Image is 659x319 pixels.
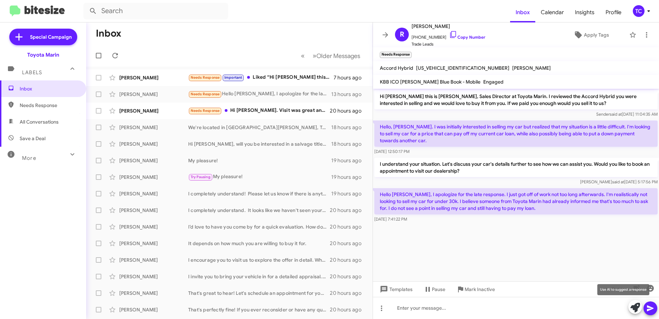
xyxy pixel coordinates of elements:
div: My pleasure! [188,173,331,181]
div: 7 hours ago [334,74,367,81]
span: said at [610,112,622,117]
div: [PERSON_NAME] [119,107,188,114]
div: 18 hours ago [331,124,367,131]
span: said at [612,179,624,184]
div: I completely understand! Please let us know if there is anything we can do for you! [188,190,331,197]
div: [PERSON_NAME] [119,190,188,197]
button: Templates [373,283,418,296]
button: Mark Inactive [451,283,500,296]
div: 20 hours ago [330,223,367,230]
div: We're located in [GEOGRAPHIC_DATA][PERSON_NAME], Toyota Marin. I just sent you a link to our onli... [188,124,331,131]
div: [PERSON_NAME] [119,290,188,297]
div: I completely understand. It looks like we haven't seen your vehicle in person but $31k is our cur... [188,207,330,214]
div: 20 hours ago [330,207,367,214]
div: 20 hours ago [330,306,367,313]
span: All Conversations [20,118,59,125]
span: Trade Leads [412,41,485,48]
span: Important [224,75,242,80]
div: 20 hours ago [330,273,367,280]
div: 13 hours ago [331,91,367,98]
div: [PERSON_NAME] [119,207,188,214]
span: [US_VEHICLE_IDENTIFICATION_NUMBER] [416,65,509,71]
span: Try Pausing [191,175,211,179]
h1: Inbox [96,28,121,39]
div: I’d love to have you come by for a quick evaluation. How does that sound? [188,223,330,230]
div: [PERSON_NAME] [119,174,188,181]
button: TC [627,5,651,17]
span: [PERSON_NAME] [512,65,551,71]
div: That's perfectly fine! If you ever reconsider or have any questions, feel free to reach out. Woul... [188,306,330,313]
div: 20 hours ago [330,257,367,263]
div: 19 hours ago [331,157,367,164]
div: Use AI to suggest a response [597,284,649,295]
div: 20 hours ago [330,240,367,247]
span: More [22,155,36,161]
div: Hi [PERSON_NAME]. Visit was great and we really loved the 2024 Limited 4Runner. Unfortunately I t... [188,107,330,115]
button: Previous [297,49,309,63]
span: [PERSON_NAME] [412,22,485,30]
div: 18 hours ago [331,141,367,147]
div: [PERSON_NAME] [119,306,188,313]
a: Calendar [535,2,569,22]
span: Labels [22,69,42,76]
p: Hello [PERSON_NAME], I apologize for the late response. I just got off of work not too long after... [374,188,658,214]
span: Older Messages [316,52,360,60]
div: 20 hours ago [330,107,367,114]
button: Pause [418,283,451,296]
span: Needs Response [20,102,78,109]
div: Liked “Hi [PERSON_NAME] this is [PERSON_NAME] at Toyota Marin. I reviewed the Wrangler Unlimited ... [188,74,334,81]
p: Hello, [PERSON_NAME]. I was initially interested in selling my car but realized that my situation... [374,120,658,147]
div: 19 hours ago [331,190,367,197]
span: Accord Hybrid [380,65,413,71]
div: My pleasure! [188,157,331,164]
div: That's great to hear! Let's schedule an appointment for you to come in and discuss the details fu... [188,290,330,297]
button: Apply Tags [556,29,626,41]
span: Inbox [20,85,78,92]
a: Insights [569,2,600,22]
div: I invite you to bring your vehicle in for a detailed appraisal. When can you visit us for a quick... [188,273,330,280]
div: [PERSON_NAME] [119,74,188,81]
a: Profile [600,2,627,22]
div: 19 hours ago [331,174,367,181]
span: [PERSON_NAME] [DATE] 5:17:56 PM [580,179,658,184]
span: [DATE] 12:50:17 PM [374,149,409,154]
small: Needs Response [380,52,412,58]
span: Needs Response [191,108,220,113]
span: Mark Inactive [465,283,495,296]
span: Pause [432,283,445,296]
span: [PHONE_NUMBER] [412,30,485,41]
span: Engaged [483,79,504,85]
span: Apply Tags [584,29,609,41]
div: [PERSON_NAME] [119,141,188,147]
div: [PERSON_NAME] [119,157,188,164]
div: Toyota Marin [27,51,59,58]
div: [PERSON_NAME] [119,223,188,230]
div: Hi [PERSON_NAME], will you be interested in a salvage title? I am in the process of getting a tit... [188,141,331,147]
div: I encourage you to visit us to explore the offer in detail. When would you like to come in? [188,257,330,263]
span: Save a Deal [20,135,45,142]
a: Copy Number [449,35,485,40]
div: [PERSON_NAME] [119,124,188,131]
p: I understand your situation. Let's discuss your car's details further to see how we can assist yo... [374,158,658,177]
span: Needs Response [191,75,220,80]
span: KBB ICO [PERSON_NAME] Blue Book - Mobile [380,79,480,85]
a: Inbox [510,2,535,22]
div: It depends on how much you are willing to buy it for. [188,240,330,247]
span: Templates [378,283,413,296]
input: Search [83,3,228,19]
button: Next [308,49,364,63]
div: Hello [PERSON_NAME], I apologize for the late response. I just got off of work not too long after... [188,90,331,98]
span: » [313,51,316,60]
span: Sender [DATE] 11:04:35 AM [596,112,658,117]
div: [PERSON_NAME] [119,240,188,247]
span: [DATE] 7:41:22 PM [374,216,407,222]
span: « [301,51,305,60]
p: Hi [PERSON_NAME] this is [PERSON_NAME], Sales Director at Toyota Marin. I reviewed the Accord Hyb... [374,90,658,109]
span: R [400,29,404,40]
span: Special Campaign [30,33,72,40]
nav: Page navigation example [297,49,364,63]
